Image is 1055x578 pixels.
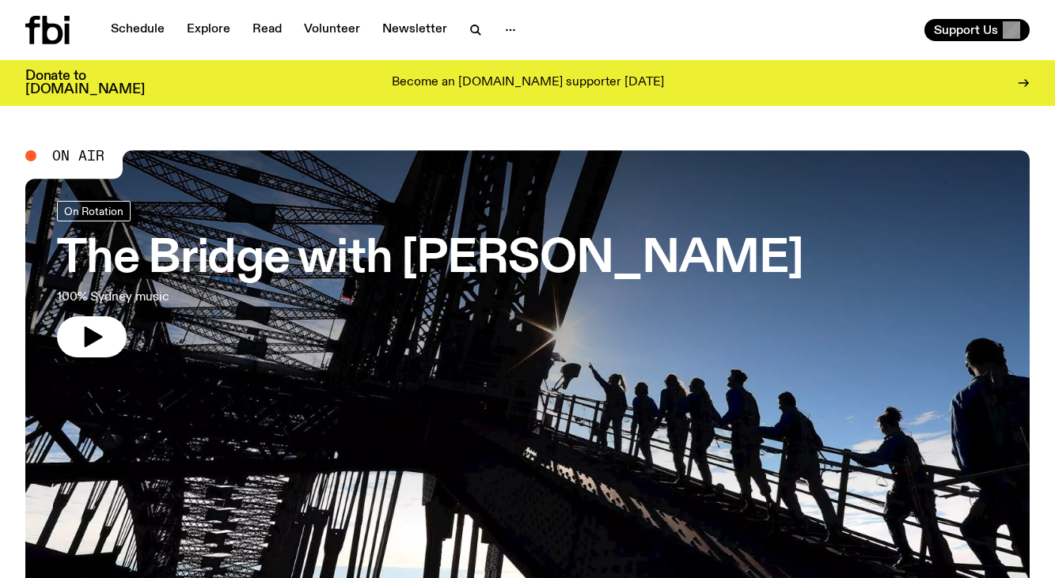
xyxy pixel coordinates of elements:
p: 100% Sydney music [57,288,462,307]
h3: The Bridge with [PERSON_NAME] [57,237,803,281]
a: Read [243,19,291,41]
a: On Rotation [57,201,131,221]
a: Schedule [101,19,174,41]
span: On Rotation [64,205,123,217]
a: Volunteer [294,19,370,41]
button: Support Us [924,19,1030,41]
h3: Donate to [DOMAIN_NAME] [25,70,145,96]
span: Support Us [934,23,998,37]
a: Explore [177,19,240,41]
a: Newsletter [373,19,457,41]
p: Become an [DOMAIN_NAME] supporter [DATE] [392,76,664,90]
span: On Air [52,149,104,163]
a: The Bridge with [PERSON_NAME]100% Sydney music [57,201,803,357]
